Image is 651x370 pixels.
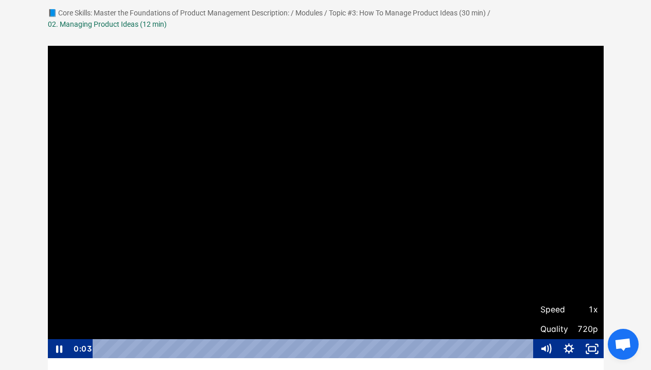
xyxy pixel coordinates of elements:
div: / [487,7,490,19]
div: 02. Managing Product Ideas (12 min) [48,19,167,30]
div: 打開聊天 [608,329,639,360]
div: / [291,7,294,19]
div: Playbar [101,339,529,359]
a: Modules [295,9,323,17]
button: Pause [47,339,71,359]
button: Speed1x [534,300,604,320]
a: 📘 Core Skills: Master the Foundations of Product Management Description: [48,9,289,17]
span: 1x [569,300,598,320]
span: Quality [540,320,569,339]
a: Topic #3: How To Manage Product Ideas (30 min) [329,9,486,17]
button: Quality720p [534,320,604,339]
button: Hide settings menu [557,339,580,359]
button: Fullscreen [580,339,604,359]
span: Speed [540,300,569,320]
button: Mute [534,339,557,359]
span: 720p [569,320,598,339]
div: / [324,7,327,19]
